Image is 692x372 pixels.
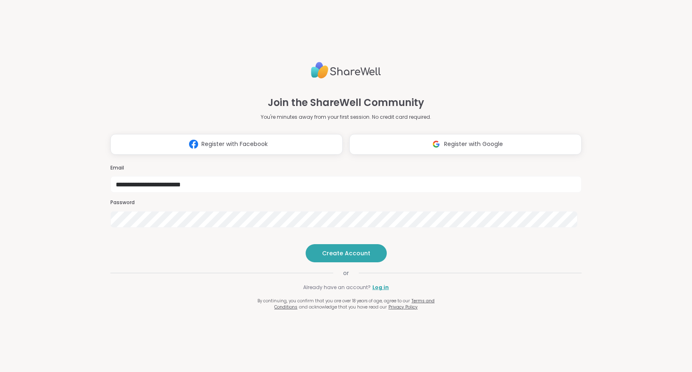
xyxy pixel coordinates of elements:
[110,199,582,206] h3: Password
[261,113,431,121] p: You're minutes away from your first session. No credit card required.
[274,298,435,310] a: Terms and Conditions
[349,134,582,155] button: Register with Google
[268,95,424,110] h1: Join the ShareWell Community
[444,140,503,148] span: Register with Google
[311,59,381,82] img: ShareWell Logo
[186,137,201,152] img: ShareWell Logomark
[110,134,343,155] button: Register with Facebook
[257,298,410,304] span: By continuing, you confirm that you are over 18 years of age, agree to our
[303,284,371,291] span: Already have an account?
[110,165,582,172] h3: Email
[388,304,418,310] a: Privacy Policy
[372,284,389,291] a: Log in
[333,269,359,277] span: or
[306,244,387,262] button: Create Account
[201,140,268,148] span: Register with Facebook
[428,137,444,152] img: ShareWell Logomark
[299,304,387,310] span: and acknowledge that you have read our
[322,249,370,257] span: Create Account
